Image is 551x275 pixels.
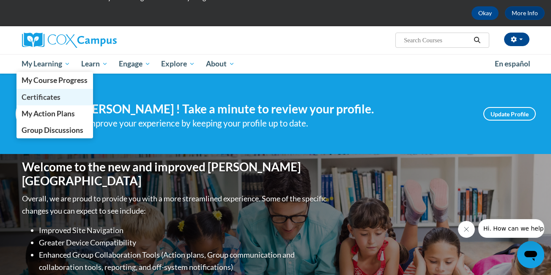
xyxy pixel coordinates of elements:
[16,122,93,138] a: Group Discussions
[489,55,536,73] a: En español
[472,6,499,20] button: Okay
[9,54,542,74] div: Main menu
[471,35,483,45] button: Search
[483,107,536,121] a: Update Profile
[81,59,108,69] span: Learn
[22,33,183,48] a: Cox Campus
[504,33,529,46] button: Account Settings
[505,6,545,20] a: More Info
[22,126,83,135] span: Group Discussions
[22,160,329,188] h1: Welcome to the new and improved [PERSON_NAME][GEOGRAPHIC_DATA]
[39,249,329,273] li: Enhanced Group Collaboration Tools (Action plans, Group communication and collaboration tools, re...
[495,59,530,68] span: En español
[206,59,235,69] span: About
[22,109,75,118] span: My Action Plans
[5,6,69,13] span: Hi. How can we help?
[113,54,156,74] a: Engage
[156,54,200,74] a: Explore
[39,236,329,249] li: Greater Device Compatibility
[478,219,544,238] iframe: Message from company
[22,59,70,69] span: My Learning
[39,224,329,236] li: Improved Site Navigation
[161,59,195,69] span: Explore
[16,89,93,105] a: Certificates
[119,59,151,69] span: Engage
[22,192,329,217] p: Overall, we are proud to provide you with a more streamlined experience. Some of the specific cha...
[517,241,544,268] iframe: Button to launch messaging window
[403,35,471,45] input: Search Courses
[200,54,240,74] a: About
[16,72,93,88] a: My Course Progress
[66,116,471,130] div: Help improve your experience by keeping your profile up to date.
[16,105,93,122] a: My Action Plans
[458,221,475,238] iframe: Close message
[16,54,76,74] a: My Learning
[22,76,88,85] span: My Course Progress
[76,54,113,74] a: Learn
[22,33,117,48] img: Cox Campus
[16,95,54,133] img: Profile Image
[66,102,471,116] h4: Hi [PERSON_NAME] ! Take a minute to review your profile.
[22,93,60,102] span: Certificates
